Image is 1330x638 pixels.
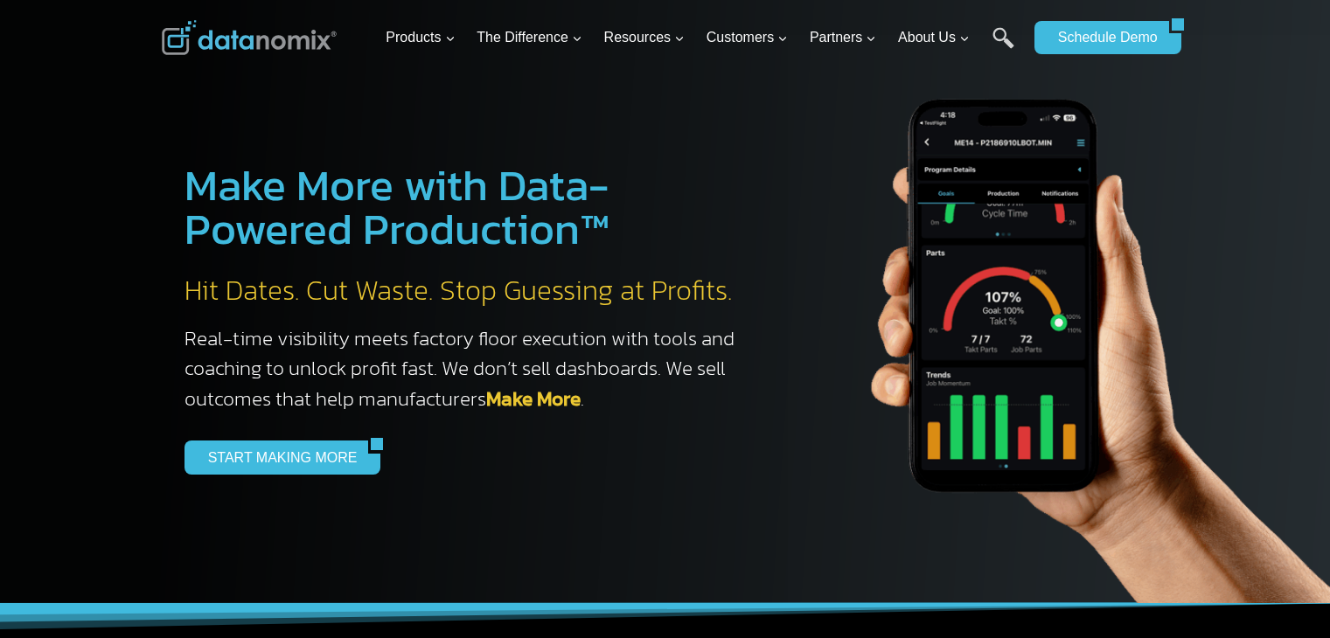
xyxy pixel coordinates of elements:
span: Products [386,26,455,49]
span: Customers [707,26,788,49]
img: Datanomix [162,20,337,55]
span: About Us [898,26,970,49]
a: START MAKING MORE [185,440,369,474]
a: Schedule Demo [1034,21,1169,54]
a: Search [992,27,1014,66]
nav: Primary Navigation [379,10,1026,66]
h2: Hit Dates. Cut Waste. Stop Guessing at Profits. [185,273,753,309]
h3: Real-time visibility meets factory floor execution with tools and coaching to unlock profit fast.... [185,323,753,414]
span: Resources [604,26,685,49]
span: Partners [810,26,876,49]
span: The Difference [477,26,582,49]
a: Make More [486,384,581,413]
h1: Make More with Data-Powered Production™ [185,163,753,251]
